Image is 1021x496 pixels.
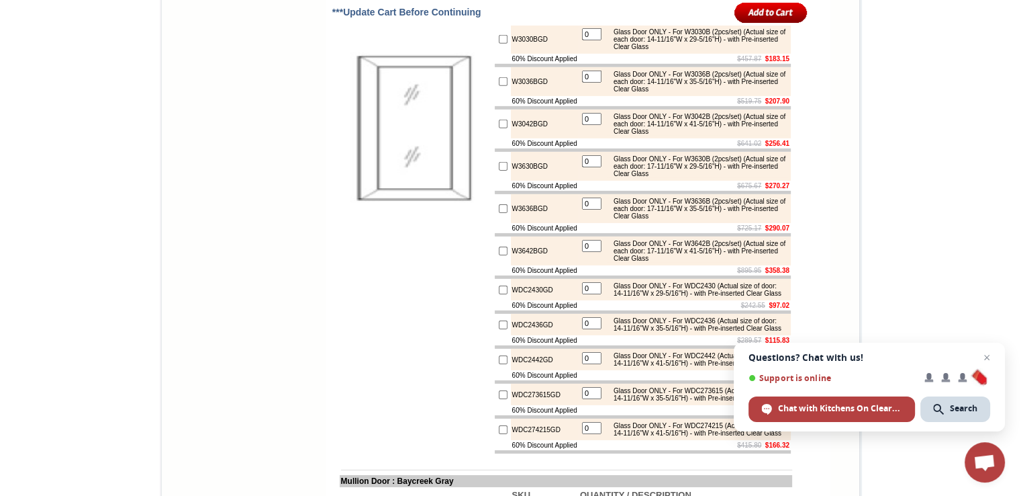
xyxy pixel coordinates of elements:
[511,223,579,233] td: 60% Discount Applied
[511,237,579,265] td: W3642BGD
[511,300,579,311] td: 60% Discount Applied
[765,442,789,449] b: $166.32
[511,181,579,191] td: 60% Discount Applied
[765,182,789,190] b: $270.27
[2,3,13,14] img: pdf.png
[607,155,787,177] div: Glass Door ONLY - For W3630B (2pcs/set) (Actual size of each door: 17-11/16"W x 29-5/16"H) - with...
[607,71,787,93] div: Glass Door ONLY - For W3036B (2pcs/set) (Actual size of each door: 14-11/16"W x 35-5/16"H) - with...
[765,337,789,344] b: $115.83
[332,7,481,17] span: ***Update Cart Before Continuing
[765,97,789,105] b: $207.90
[737,267,761,274] s: $895.95
[607,28,787,50] div: Glass Door ONLY - For W3030B (2pcs/set) (Actual size of each door: 14-11/16"W x 29-5/16"H) - with...
[765,140,789,147] b: $256.41
[748,352,990,363] span: Questions? Chat with us!
[72,61,113,76] td: [PERSON_NAME] Yellow Walnut
[607,198,787,220] div: Glass Door ONLY - For W3636B (2pcs/set) (Actual size of each door: 17-11/16"W x 35-5/16"H) - with...
[511,54,579,64] td: 60% Discount Applied
[158,61,192,75] td: Bellmonte Maple
[607,422,787,437] div: Glass Door ONLY - For WDC274215 (Actual size of door: 14-11/16"W x 41-5/16"H) - with Pre-inserted...
[607,113,787,135] div: Glass Door ONLY - For W3042B (2pcs/set) (Actual size of each door: 14-11/16"W x 41-5/16"H) - with...
[741,302,765,309] s: $242.55
[511,384,579,405] td: WDC273615GD
[511,335,579,345] td: 60% Discount Applied
[15,5,109,13] b: Price Sheet View in PDF Format
[737,140,761,147] s: $641.02
[511,265,579,276] td: 60% Discount Applied
[748,397,915,422] span: Chat with Kitchens On Clearance
[769,302,789,309] b: $97.02
[511,25,579,54] td: W3030BGD
[115,61,156,76] td: [PERSON_NAME] White Shaker
[778,403,902,415] span: Chat with Kitchens On Clearance
[340,475,792,487] td: Mullion Door : Baycreek Gray
[737,224,761,232] s: $725.17
[511,96,579,106] td: 60% Discount Applied
[511,152,579,181] td: W3630BGD
[511,349,579,370] td: WDC2442GD
[765,224,789,232] b: $290.07
[237,61,271,76] td: Black Pearl Shaker
[748,373,915,383] span: Support is online
[607,282,787,297] div: Glass Door ONLY - For WDC2430 (Actual size of door: 14-11/16"W x 29-5/16"H) - with Pre-inserted C...
[920,397,990,422] span: Search
[511,314,579,335] td: WDC2436GD
[15,2,109,13] a: Price Sheet View in PDF Format
[607,352,787,367] div: Glass Door ONLY - For WDC2442 (Actual size of door: 14-11/16"W x 41-5/16"H) - with Pre-inserted C...
[965,442,1005,483] a: Open chat
[737,97,761,105] s: $519.75
[511,419,579,440] td: WDC274215GD
[511,370,579,380] td: 60% Discount Applied
[765,55,789,63] b: $183.15
[511,194,579,223] td: W3636BGD
[511,67,579,96] td: W3036BGD
[765,267,789,274] b: $358.38
[737,55,761,63] s: $457.87
[511,440,579,450] td: 60% Discount Applied
[734,1,808,24] input: Add to Cart
[511,279,579,300] td: WDC2430GD
[511,405,579,415] td: 60% Discount Applied
[737,442,761,449] s: $415.80
[607,387,787,402] div: Glass Door ONLY - For WDC273615 (Actual size of door: 14-11/16"W x 35-5/16"H) - with Pre-inserted...
[36,61,70,75] td: Alabaster Shaker
[737,182,761,190] s: $675.67
[511,110,579,138] td: W3042BGD
[737,337,761,344] s: $289.57
[341,52,492,204] img: Glass Door
[950,403,977,415] span: Search
[194,61,235,76] td: [PERSON_NAME] Blue Shaker
[607,240,787,262] div: Glass Door ONLY - For W3642B (2pcs/set) (Actual size of each door: 17-11/16"W x 41-5/16"H) - with...
[511,138,579,149] td: 60% Discount Applied
[607,317,787,332] div: Glass Door ONLY - For WDC2436 (Actual size of door: 14-11/16"W x 35-5/16"H) - with Pre-inserted C...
